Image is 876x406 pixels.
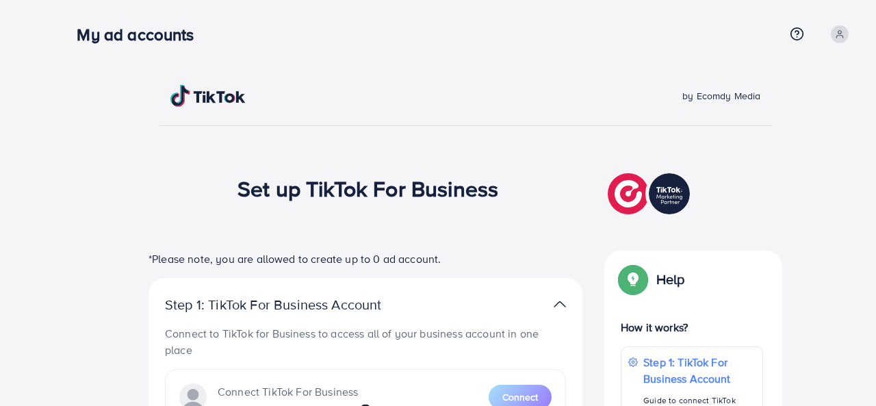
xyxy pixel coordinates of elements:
[682,89,760,103] span: by Ecomdy Media
[170,85,246,107] img: TikTok
[656,271,685,288] p: Help
[149,251,582,267] p: *Please note, you are allowed to create up to 0 ad account.
[554,294,566,314] img: TikTok partner
[77,25,205,45] h3: My ad accounts
[643,354,756,387] p: Step 1: TikTok For Business Account
[608,170,693,218] img: TikTok partner
[165,296,425,313] p: Step 1: TikTok For Business Account
[621,319,763,335] p: How it works?
[621,267,645,292] img: Popup guide
[237,175,498,201] h1: Set up TikTok For Business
